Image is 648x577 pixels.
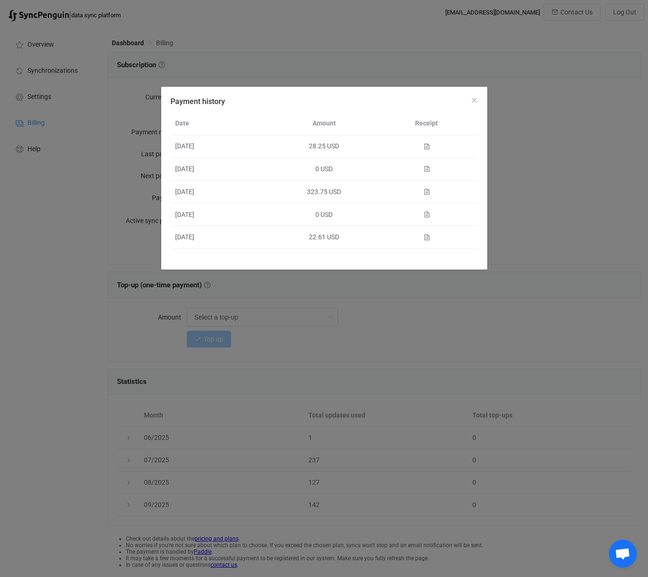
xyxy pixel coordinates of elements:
div: Receipt [375,118,478,129]
div: [DATE] [171,141,273,152]
span: 0 USD [315,211,333,218]
div: [DATE] [171,164,273,174]
div: Payment history [161,87,487,270]
div: Open chat [609,540,637,568]
div: [DATE] [171,209,273,220]
span: 22.61 USD [309,233,339,241]
button: Close [471,96,478,105]
div: [DATE] [171,187,273,197]
div: Amount [273,118,375,129]
span: 28.25 USD [309,142,339,150]
span: 323.75 USD [307,188,341,195]
div: Date [171,118,273,129]
span: 0 USD [315,165,333,173]
span: Payment history [171,97,225,106]
div: [DATE] [171,232,273,243]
